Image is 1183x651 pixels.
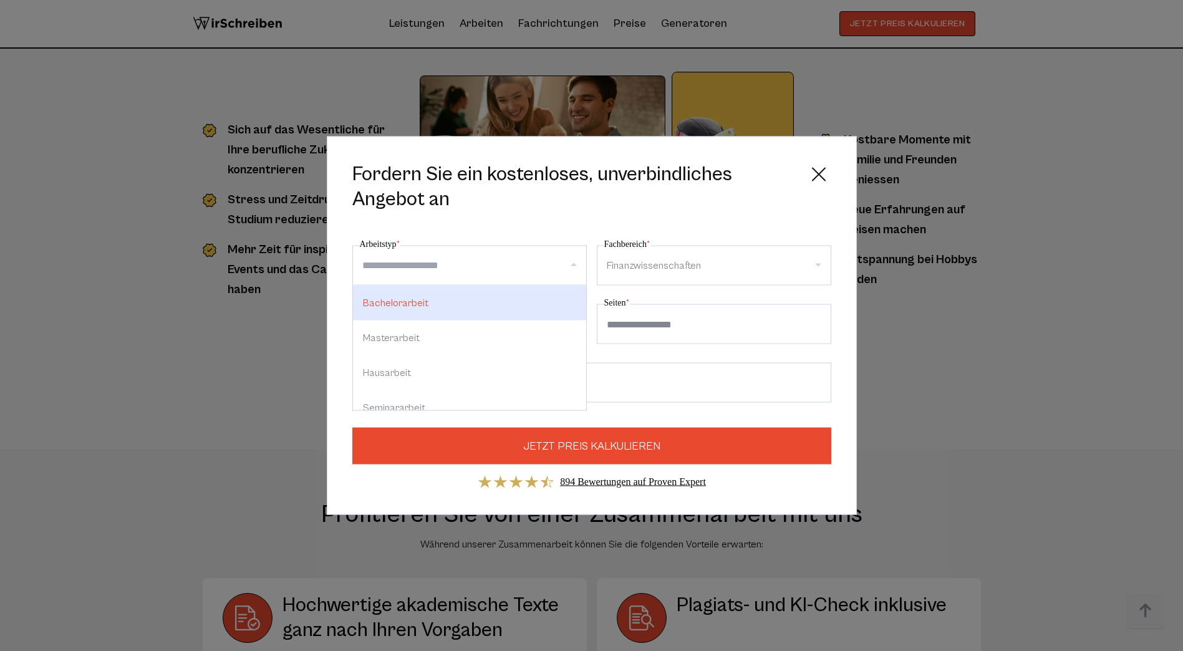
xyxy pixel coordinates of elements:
[353,286,586,321] div: Bachelorarbeit
[560,476,706,487] a: 894 Bewertungen auf Proven Expert
[604,237,650,252] label: Fachbereich
[353,355,586,390] div: Hausarbeit
[523,438,660,455] span: JETZT PREIS KALKULIEREN
[353,390,586,425] div: Seminararbeit
[360,237,400,252] label: Arbeitstyp
[607,256,701,276] div: Finanzwissenschaften
[353,321,586,355] div: Masterarbeit
[352,162,796,212] span: Fordern Sie ein kostenloses, unverbindliches Angebot an
[352,428,831,465] button: JETZT PREIS KALKULIEREN
[604,296,630,311] label: Seiten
